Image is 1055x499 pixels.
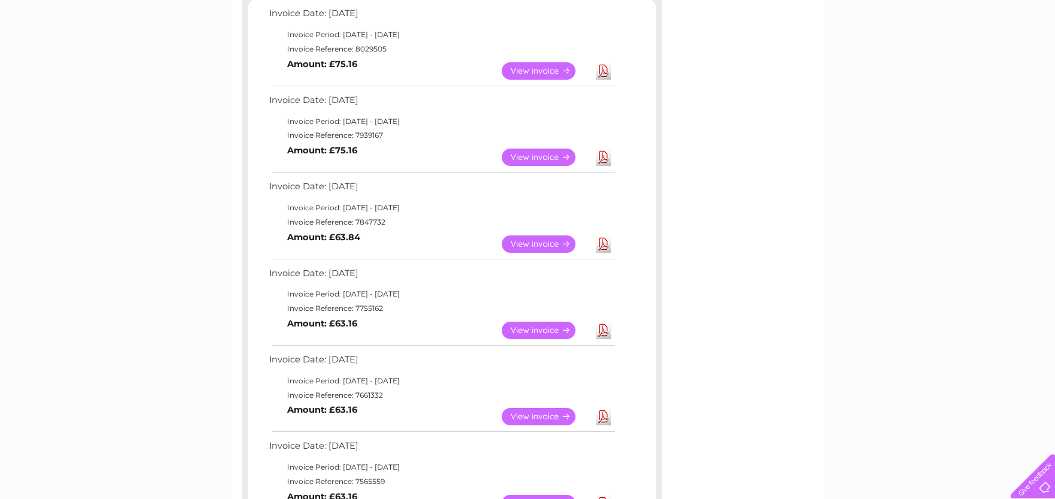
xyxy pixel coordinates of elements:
td: Invoice Reference: 7755162 [266,301,617,316]
a: Water [844,51,867,60]
div: Clear Business is a trading name of Verastar Limited (registered in [GEOGRAPHIC_DATA] No. 3667643... [245,7,812,58]
a: Contact [975,51,1005,60]
a: Download [596,149,611,166]
b: Amount: £63.16 [287,404,357,415]
td: Invoice Date: [DATE] [266,352,617,374]
td: Invoice Period: [DATE] - [DATE] [266,28,617,42]
a: Blog [951,51,968,60]
td: Invoice Period: [DATE] - [DATE] [266,287,617,301]
td: Invoice Reference: 7847732 [266,215,617,229]
a: View [502,322,590,339]
td: Invoice Date: [DATE] [266,5,617,28]
a: Telecoms [908,51,944,60]
td: Invoice Date: [DATE] [266,438,617,460]
td: Invoice Date: [DATE] [266,179,617,201]
td: Invoice Reference: 7661332 [266,388,617,403]
a: View [502,235,590,253]
td: Invoice Date: [DATE] [266,265,617,288]
a: Energy [874,51,900,60]
b: Amount: £75.16 [287,59,357,69]
b: Amount: £75.16 [287,145,357,156]
a: Download [596,235,611,253]
a: View [502,408,590,425]
a: Download [596,322,611,339]
a: Download [596,62,611,80]
a: View [502,149,590,166]
td: Invoice Reference: 7565559 [266,474,617,489]
td: Invoice Period: [DATE] - [DATE] [266,460,617,474]
b: Amount: £63.84 [287,232,360,243]
td: Invoice Reference: 7939167 [266,128,617,143]
a: Download [596,408,611,425]
td: Invoice Period: [DATE] - [DATE] [266,374,617,388]
b: Amount: £63.16 [287,318,357,329]
a: View [502,62,590,80]
td: Invoice Period: [DATE] - [DATE] [266,201,617,215]
a: 0333 014 3131 [829,6,912,21]
td: Invoice Reference: 8029505 [266,42,617,56]
img: logo.png [37,31,98,68]
td: Invoice Period: [DATE] - [DATE] [266,114,617,129]
a: Log out [1015,51,1044,60]
td: Invoice Date: [DATE] [266,92,617,114]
